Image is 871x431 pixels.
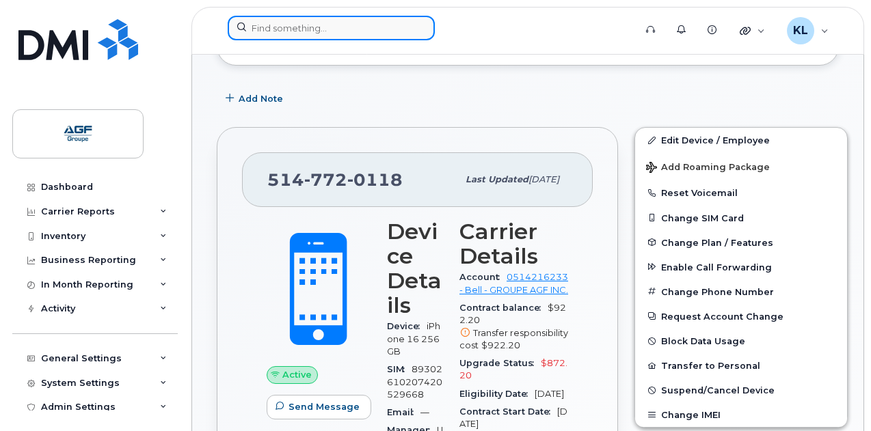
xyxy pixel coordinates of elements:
button: Change Plan / Features [635,230,847,255]
span: KL [793,23,808,39]
span: Email [387,407,420,417]
span: Add Roaming Package [646,162,770,175]
div: Karine Lavallée [777,17,838,44]
button: Suspend/Cancel Device [635,378,847,402]
button: Change IMEI [635,402,847,427]
span: SIM [387,364,412,374]
h3: Device Details [387,219,443,318]
span: Change Plan / Features [661,237,773,247]
span: 772 [304,169,347,190]
button: Request Account Change [635,304,847,329]
span: Account [459,272,507,282]
span: Add Note [239,92,283,105]
button: Add Note [217,86,295,111]
h3: Carrier Details [459,219,568,268]
span: [DATE] [528,174,559,184]
iframe: Messenger Launcher [812,372,861,421]
div: Quicklinks [730,17,775,44]
span: 514 [267,169,403,190]
span: $922.20 [481,340,520,350]
span: 89302610207420529668 [387,364,442,400]
span: 0118 [347,169,403,190]
button: Reset Voicemail [635,180,847,205]
button: Transfer to Personal [635,353,847,378]
input: Find something... [228,16,435,40]
span: Enable Call Forwarding [661,262,772,272]
button: Enable Call Forwarding [635,255,847,279]
button: Change SIM Card [635,206,847,230]
span: Eligibility Date [459,389,535,399]
span: [DATE] [535,389,564,399]
span: Send Message [289,400,360,413]
button: Add Roaming Package [635,152,847,180]
span: Contract Start Date [459,406,557,417]
button: Block Data Usage [635,329,847,353]
span: Transfer responsibility cost [459,328,568,350]
span: Last updated [466,174,528,184]
span: Contract balance [459,303,548,313]
span: $922.20 [459,303,568,352]
a: 0514216233 - Bell - GROUPE AGF INC. [459,272,568,294]
span: iPhone 16 256GB [387,321,440,357]
span: Suspend/Cancel Device [661,385,775,395]
span: Active [282,368,312,381]
button: Send Message [267,395,371,419]
button: Change Phone Number [635,279,847,304]
span: Device [387,321,427,331]
span: — [420,407,429,417]
a: Edit Device / Employee [635,128,847,152]
span: Upgrade Status [459,358,541,368]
